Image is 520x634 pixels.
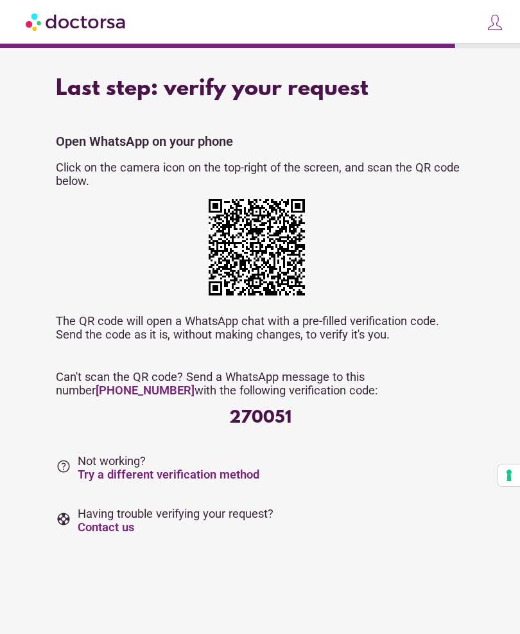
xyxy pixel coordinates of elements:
img: icons8-customer-100.png [486,13,504,31]
p: Click on the camera icon on the top-right of the screen, and scan the QR code below. [56,161,464,188]
div: 270051 [56,409,464,428]
i: help [56,459,71,474]
span: Not working? [78,454,259,481]
img: lUBfrFfxtTgl0BcrJdP4qwT+DeAQbnyqShQ2AAAAAElFTkSuQmCC [209,199,305,295]
button: Your consent preferences for tracking technologies [498,464,520,486]
span: Having trouble verifying your request? [78,507,273,534]
i: support [56,511,71,527]
div: https://wa.me/+12673231263?text=My+request+verification+code+is+270051 [209,199,311,302]
strong: Open WhatsApp on your phone [56,134,233,149]
a: [PHONE_NUMBER] [96,383,195,397]
a: Try a different verification method [78,468,259,481]
div: Last step: verify your request [56,76,464,102]
p: Can't scan the QR code? Send a WhatsApp message to this number with the following verification code: [56,370,464,397]
p: The QR code will open a WhatsApp chat with a pre-filled verification code. Send the code as it is... [56,314,464,341]
a: Contact us [78,520,134,534]
img: Doctorsa.com [26,7,127,36]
